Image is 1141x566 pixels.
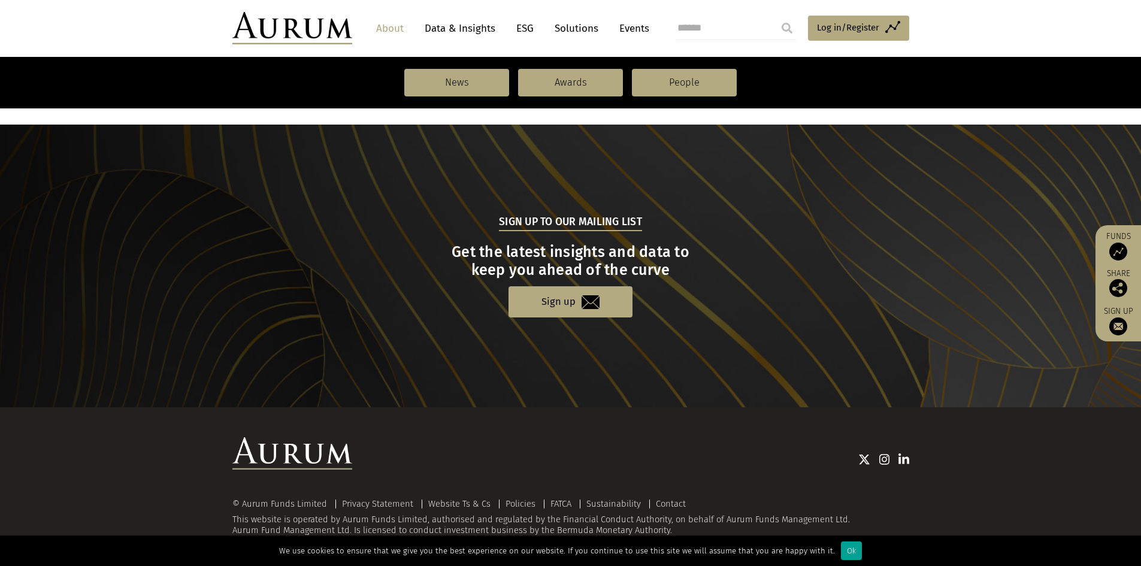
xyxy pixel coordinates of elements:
a: Events [613,17,649,40]
div: This website is operated by Aurum Funds Limited, authorised and regulated by the Financial Conduc... [232,500,909,536]
a: Log in/Register [808,16,909,41]
div: Share [1101,270,1135,297]
a: Privacy Statement [342,498,413,509]
div: © Aurum Funds Limited [232,500,333,509]
h3: Get the latest insights and data to keep you ahead of the curve [234,243,907,279]
img: Aurum [232,12,352,44]
a: ESG [510,17,540,40]
a: People [632,69,737,96]
img: Twitter icon [858,453,870,465]
a: Policies [506,498,535,509]
input: Submit [775,16,799,40]
a: Website Ts & Cs [428,498,491,509]
a: Sign up [1101,306,1135,335]
a: Contact [656,498,686,509]
img: Aurum Logo [232,437,352,470]
a: Awards [518,69,623,96]
img: Access Funds [1109,243,1127,261]
h5: Sign up to our mailing list [499,214,642,231]
a: Sustainability [586,498,641,509]
a: Solutions [549,17,604,40]
a: About [370,17,410,40]
a: News [404,69,509,96]
span: Log in/Register [817,20,879,35]
img: Linkedin icon [898,453,909,465]
img: Sign up to our newsletter [1109,317,1127,335]
a: Funds [1101,231,1135,261]
div: Ok [841,541,862,560]
a: Sign up [509,286,632,317]
a: Data & Insights [419,17,501,40]
img: Instagram icon [879,453,890,465]
img: Share this post [1109,279,1127,297]
a: FATCA [550,498,571,509]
